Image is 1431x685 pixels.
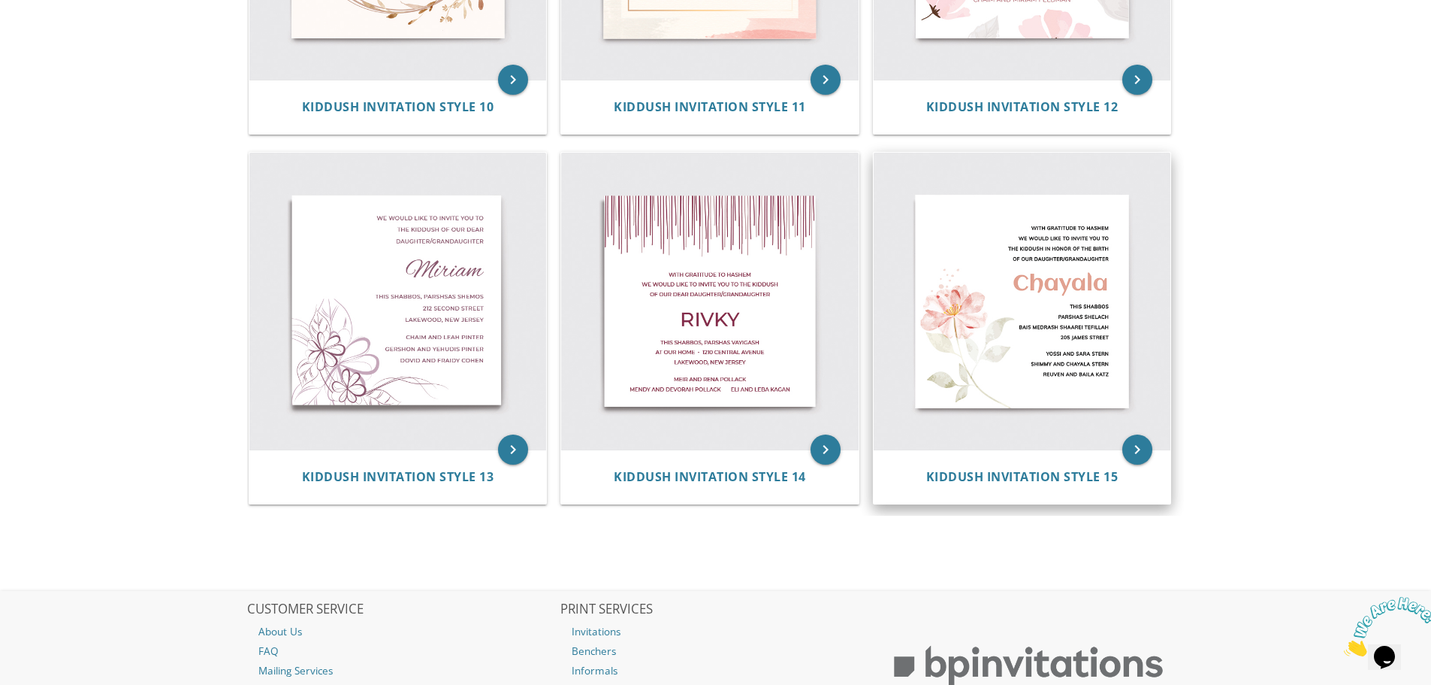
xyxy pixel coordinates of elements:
a: About Us [247,622,558,641]
span: Kiddush Invitation Style 12 [926,99,1119,115]
a: keyboard_arrow_right [811,65,841,95]
span: Kiddush Invitation Style 14 [614,468,806,485]
a: keyboard_arrow_right [811,435,841,465]
span: Kiddush Invitation Style 15 [926,468,1119,485]
iframe: chat widget [1338,591,1431,662]
a: Invitations [560,622,871,641]
a: keyboard_arrow_right [1122,65,1152,95]
a: keyboard_arrow_right [498,65,528,95]
img: Chat attention grabber [6,6,99,65]
span: Kiddush Invitation Style 10 [302,99,494,115]
img: Kiddush Invitation Style 14 [561,153,859,450]
a: Kiddush Invitation Style 10 [302,100,494,114]
img: Kiddush Invitation Style 15 [874,153,1171,450]
a: Mailing Services [247,661,558,680]
a: Kiddush Invitation Style 12 [926,100,1119,114]
a: keyboard_arrow_right [498,435,528,465]
span: Kiddush Invitation Style 11 [614,99,806,115]
h2: CUSTOMER SERVICE [247,602,558,617]
h2: PRINT SERVICES [560,602,871,617]
a: keyboard_arrow_right [1122,435,1152,465]
img: Kiddush Invitation Style 13 [249,153,547,450]
a: Kiddush Invitation Style 15 [926,470,1119,484]
a: Kiddush Invitation Style 11 [614,100,806,114]
a: Kiddush Invitation Style 14 [614,470,806,484]
span: Kiddush Invitation Style 13 [302,468,494,485]
a: FAQ [247,641,558,661]
a: Informals [560,661,871,680]
a: Kiddush Invitation Style 13 [302,470,494,484]
a: Benchers [560,641,871,661]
